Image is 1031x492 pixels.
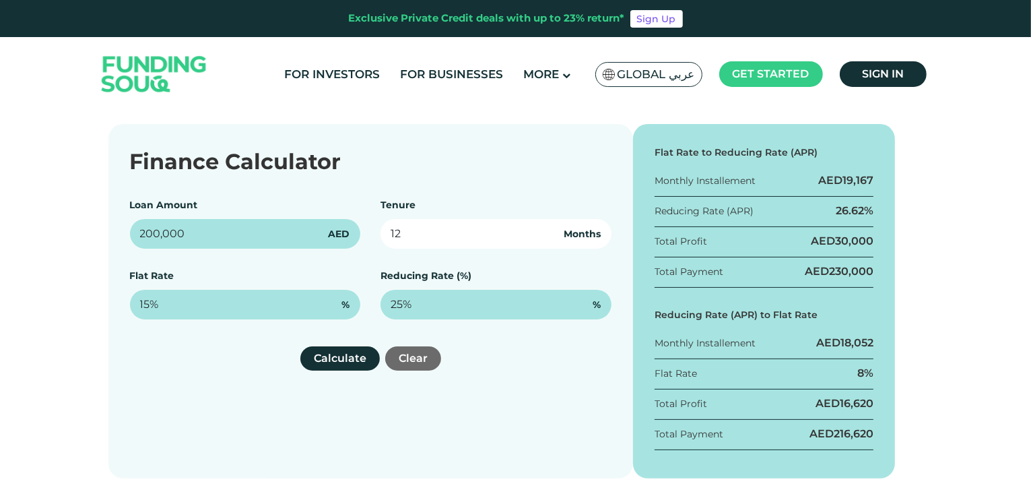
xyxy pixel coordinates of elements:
[655,235,707,249] div: Total Profit
[805,264,873,279] div: AED
[385,346,441,371] button: Clear
[630,10,683,28] a: Sign Up
[834,427,873,440] span: 216,620
[328,227,350,241] span: AED
[655,174,756,188] div: Monthly Installement
[840,61,927,87] a: Sign in
[281,63,383,86] a: For Investors
[840,336,873,349] span: 18,052
[603,69,615,80] img: SA Flag
[655,308,874,322] div: Reducing Rate (APR) to Flat Rate
[88,40,220,109] img: Logo
[816,336,873,350] div: AED
[829,265,873,278] span: 230,000
[836,204,873,218] div: 26.62%
[564,227,601,241] span: Months
[349,11,625,26] div: Exclusive Private Credit deals with up to 23% return*
[593,298,601,312] span: %
[835,235,873,247] span: 30,000
[130,270,174,282] label: Flat Rate
[809,427,873,441] div: AED
[655,146,874,160] div: Flat Rate to Reducing Rate (APR)
[840,397,873,410] span: 16,620
[130,146,611,178] div: Finance Calculator
[300,346,380,371] button: Calculate
[655,427,723,441] div: Total Payment
[397,63,506,86] a: For Businesses
[842,174,873,187] span: 19,167
[862,67,904,80] span: Sign in
[523,67,559,81] span: More
[380,270,471,282] label: Reducing Rate (%)
[655,265,723,279] div: Total Payment
[655,336,756,350] div: Monthly Installement
[816,396,873,411] div: AED
[341,298,350,312] span: %
[811,234,873,249] div: AED
[130,199,198,211] label: Loan Amount
[655,367,697,381] div: Flat Rate
[818,173,873,188] div: AED
[655,397,707,411] div: Total Profit
[655,204,754,218] div: Reducing Rate (APR)
[857,366,873,381] div: 8%
[380,199,415,211] label: Tenure
[618,67,695,82] span: Global عربي
[733,67,809,80] span: Get started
